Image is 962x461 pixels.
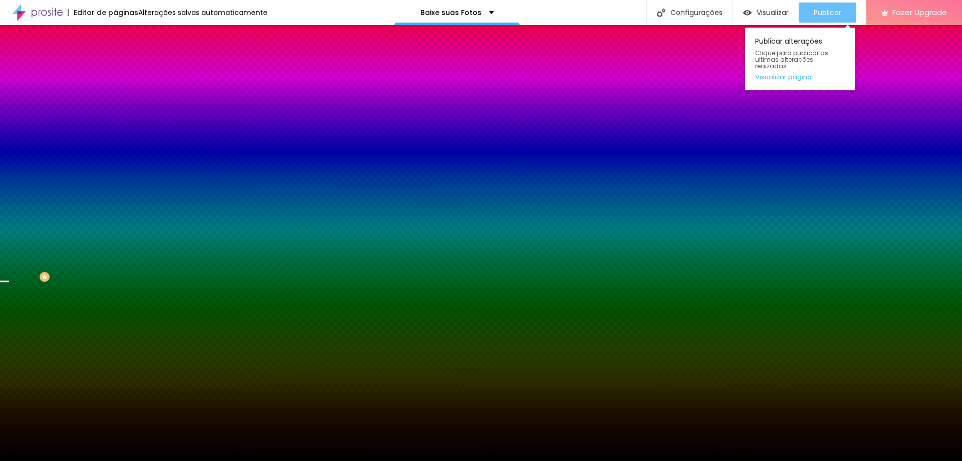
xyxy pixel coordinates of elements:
[743,9,752,17] img: view-1.svg
[755,50,845,70] span: Clique para publicar as ultimas alterações reaizadas
[657,9,665,17] img: Icone
[892,8,947,17] span: Fazer Upgrade
[68,9,138,16] div: Editor de páginas
[757,9,789,17] span: Visualizar
[420,9,482,16] p: Baixe suas Fotos
[799,3,856,23] button: Publicar
[138,9,268,16] div: Alterações salvas automaticamente
[745,28,855,90] div: Publicar alterações
[755,74,845,80] a: Visualizar página
[814,9,841,17] span: Publicar
[733,3,799,23] button: Visualizar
